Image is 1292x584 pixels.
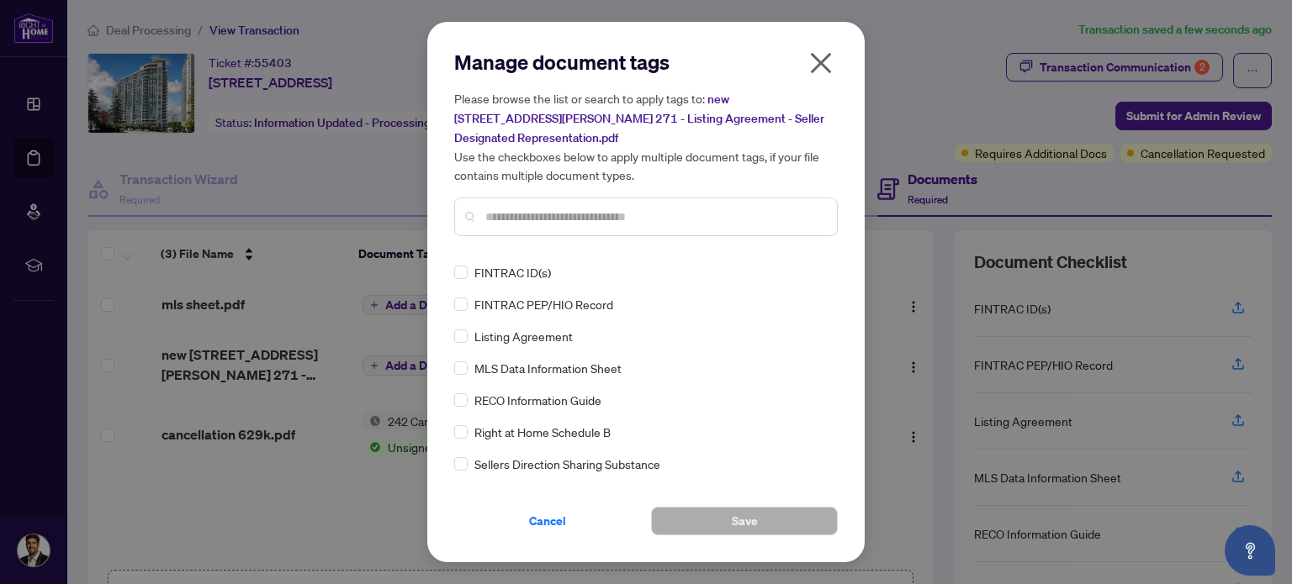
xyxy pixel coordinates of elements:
[529,508,566,534] span: Cancel
[474,391,601,409] span: RECO Information Guide
[1225,525,1275,576] button: Open asap
[651,507,838,535] button: Save
[807,50,834,76] span: close
[474,455,660,473] span: Sellers Direction Sharing Substance
[474,263,551,281] span: FINTRAC ID(s)
[454,92,824,145] span: new [STREET_ADDRESS][PERSON_NAME] 271 - Listing Agreement - Seller Designated Representation.pdf
[474,327,573,345] span: Listing Agreement
[454,89,838,184] h5: Please browse the list or search to apply tags to: Use the checkboxes below to apply multiple doc...
[474,423,611,441] span: Right at Home Schedule B
[474,359,622,377] span: MLS Data Information Sheet
[454,49,838,76] h2: Manage document tags
[454,507,641,535] button: Cancel
[474,295,613,313] span: FINTRAC PEP/HIO Record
